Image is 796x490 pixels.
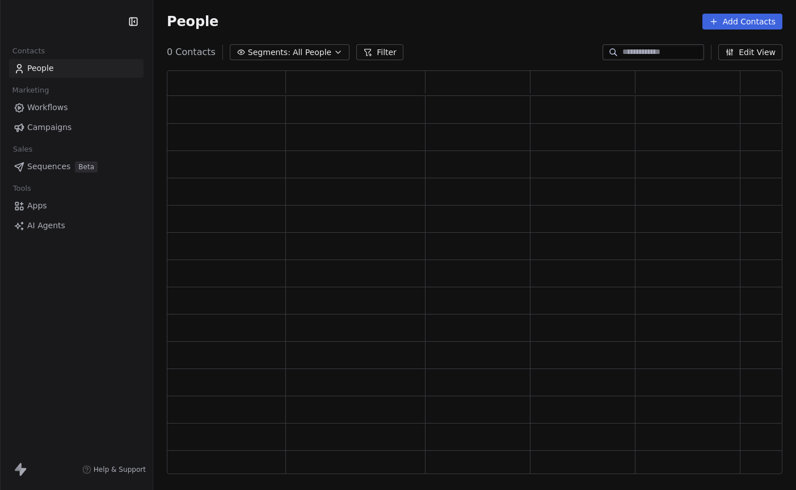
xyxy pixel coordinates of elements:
a: AI Agents [9,216,144,235]
span: AI Agents [27,220,65,232]
span: Sales [8,141,37,158]
span: 0 Contacts [167,45,216,59]
span: People [167,13,218,30]
span: Tools [8,180,36,197]
span: Beta [75,161,98,173]
a: Campaigns [9,118,144,137]
span: Contacts [7,43,50,60]
span: Apps [27,200,47,212]
span: Marketing [7,82,54,99]
span: Help & Support [94,465,146,474]
span: Campaigns [27,122,71,133]
span: People [27,62,54,74]
button: Add Contacts [702,14,782,30]
span: All People [293,47,331,58]
a: Workflows [9,98,144,117]
span: Sequences [27,161,70,173]
a: People [9,59,144,78]
span: Segments: [248,47,290,58]
a: SequencesBeta [9,157,144,176]
button: Filter [356,44,403,60]
button: Edit View [718,44,782,60]
span: Workflows [27,102,68,114]
a: Help & Support [82,465,146,474]
a: Apps [9,196,144,215]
